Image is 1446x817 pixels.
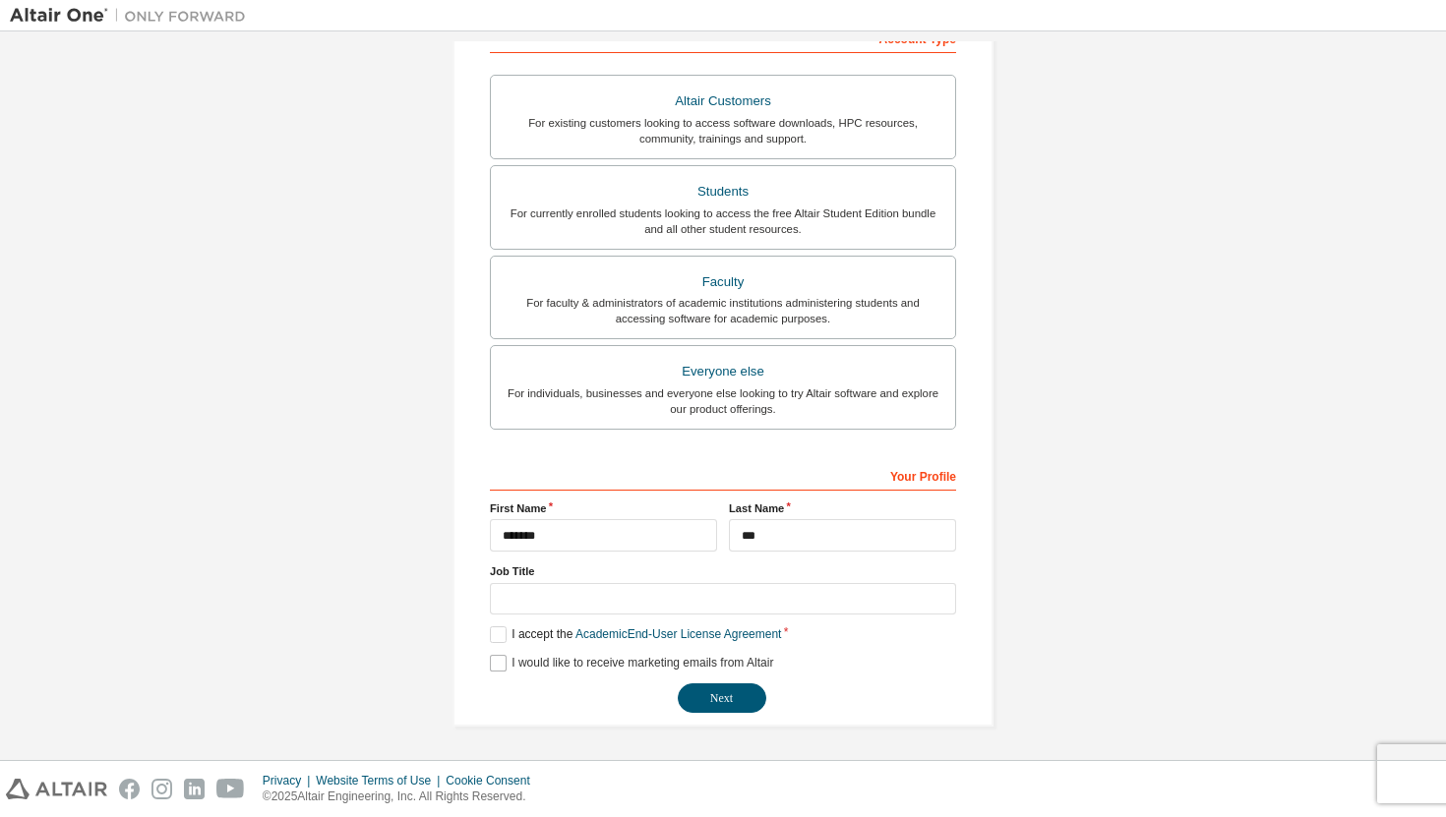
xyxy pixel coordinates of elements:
p: © 2025 Altair Engineering, Inc. All Rights Reserved. [263,788,542,805]
img: Altair One [10,6,256,26]
img: facebook.svg [119,779,140,799]
img: altair_logo.svg [6,779,107,799]
div: For faculty & administrators of academic institutions administering students and accessing softwa... [503,295,943,326]
label: First Name [490,500,717,516]
div: For individuals, businesses and everyone else looking to try Altair software and explore our prod... [503,385,943,417]
div: Your Profile [490,459,956,491]
label: Last Name [729,500,956,516]
div: For existing customers looking to access software downloads, HPC resources, community, trainings ... [503,115,943,146]
label: I accept the [490,626,781,643]
img: linkedin.svg [184,779,205,799]
div: Cookie Consent [446,773,541,788]
div: Website Terms of Use [316,773,446,788]
div: Privacy [263,773,316,788]
div: Altair Customers [503,88,943,115]
a: Academic End-User License Agreement [575,627,781,641]
label: I would like to receive marketing emails from Altair [490,655,773,671]
div: Faculty [503,268,943,296]
label: Job Title [490,563,956,579]
div: Everyone else [503,358,943,385]
div: Students [503,178,943,205]
button: Next [678,683,766,713]
div: For currently enrolled students looking to access the free Altair Student Edition bundle and all ... [503,205,943,237]
img: instagram.svg [151,779,172,799]
img: youtube.svg [216,779,245,799]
